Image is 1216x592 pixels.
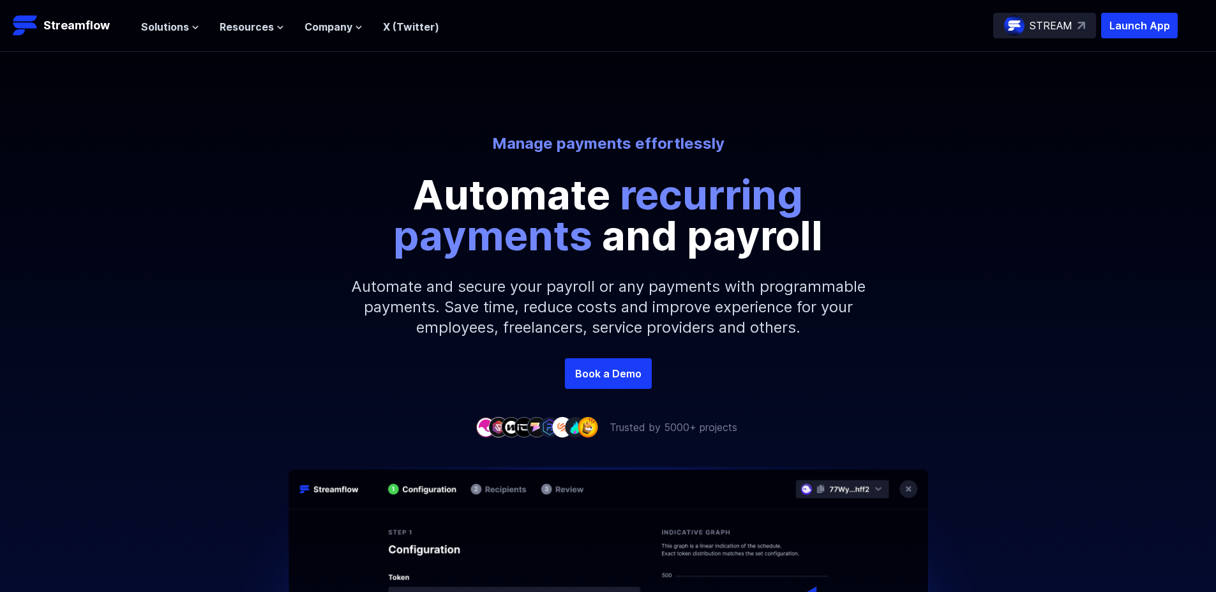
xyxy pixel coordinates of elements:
[565,417,585,437] img: company-8
[514,417,534,437] img: company-4
[539,417,560,437] img: company-6
[220,19,284,34] button: Resources
[334,256,883,358] p: Automate and secure your payroll or any payments with programmable payments. Save time, reduce co...
[1101,13,1178,38] button: Launch App
[393,170,803,260] span: recurring payments
[527,417,547,437] img: company-5
[255,133,962,154] p: Manage payments effortlessly
[476,417,496,437] img: company-1
[1030,18,1072,33] p: STREAM
[43,17,110,34] p: Streamflow
[383,20,439,33] a: X (Twitter)
[13,13,128,38] a: Streamflow
[993,13,1096,38] a: STREAM
[141,19,199,34] button: Solutions
[578,417,598,437] img: company-9
[1077,22,1085,29] img: top-right-arrow.svg
[304,19,363,34] button: Company
[304,19,352,34] span: Company
[321,174,896,256] p: Automate and payroll
[220,19,274,34] span: Resources
[13,13,38,38] img: Streamflow Logo
[488,417,509,437] img: company-2
[1004,15,1025,36] img: streamflow-logo-circle.png
[501,417,522,437] img: company-3
[552,417,573,437] img: company-7
[141,19,189,34] span: Solutions
[565,358,652,389] a: Book a Demo
[610,420,737,435] p: Trusted by 5000+ projects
